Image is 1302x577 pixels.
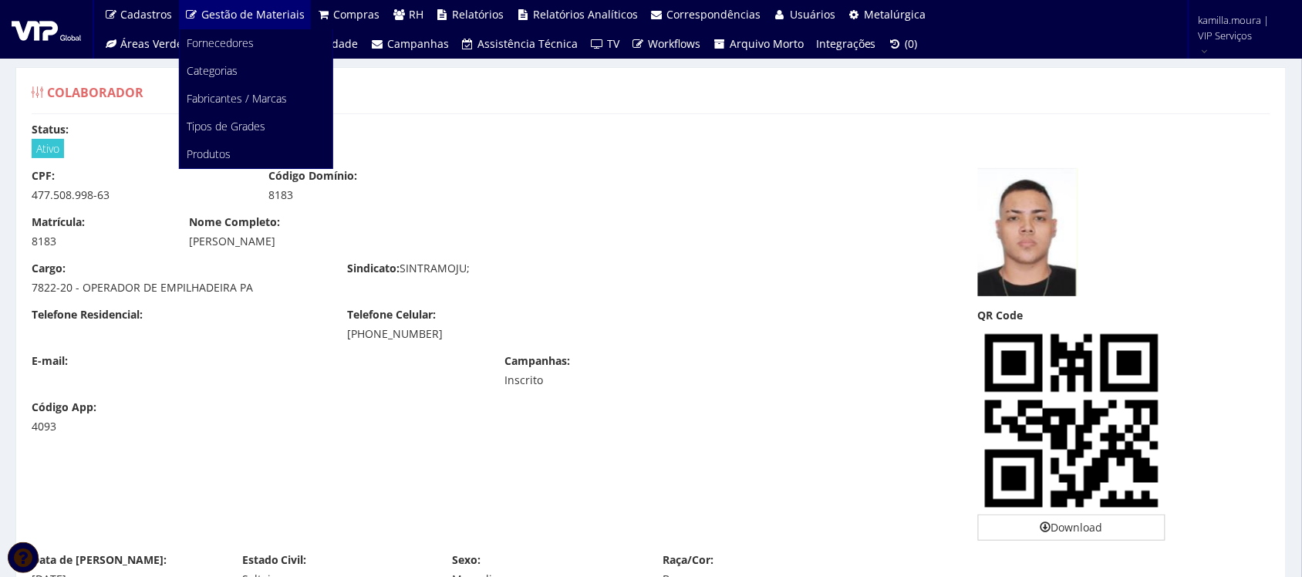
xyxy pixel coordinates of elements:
[32,122,69,137] label: Status:
[187,35,255,50] span: Fornecedores
[649,36,701,51] span: Workflows
[121,7,173,22] span: Cadastros
[607,36,619,51] span: TV
[865,7,926,22] span: Metalúrgica
[32,214,85,230] label: Matrícula:
[452,552,481,568] label: Sexo:
[32,307,143,322] label: Telefone Residencial:
[790,7,835,22] span: Usuários
[32,353,68,369] label: E-mail:
[187,147,231,161] span: Produtos
[365,29,456,59] a: Campanhas
[268,168,357,184] label: Código Domínio:
[32,552,167,568] label: Data de [PERSON_NAME]:
[180,29,332,57] a: Fornecedores
[121,36,189,51] span: Áreas Verdes
[882,29,924,59] a: (0)
[505,353,571,369] label: Campanhas:
[533,7,638,22] span: Relatórios Analíticos
[32,419,167,434] div: 4093
[268,187,482,203] div: 8183
[201,7,305,22] span: Gestão de Materiais
[180,113,332,140] a: Tipos de Grades
[387,36,449,51] span: Campanhas
[180,57,332,85] a: Categorias
[1199,12,1282,43] span: kamilla.moura | VIP Serviços
[47,84,143,101] span: Colaborador
[585,29,626,59] a: TV
[180,85,332,113] a: Fabricantes / Marcas
[453,7,504,22] span: Relatórios
[334,7,380,22] span: Compras
[730,36,804,51] span: Arquivo Morto
[98,29,195,59] a: Áreas Verdes
[32,234,167,249] div: 8183
[32,400,96,415] label: Código App:
[32,261,66,276] label: Cargo:
[32,280,324,295] div: 7822-20 - OPERADOR DE EMPILHADEIRA PA
[816,36,876,51] span: Integrações
[190,234,798,249] div: [PERSON_NAME]
[478,36,578,51] span: Assistência Técnica
[978,515,1165,541] a: Download
[626,29,707,59] a: Workflows
[663,552,713,568] label: Raça/Cor:
[347,326,639,342] div: [PHONE_NUMBER]
[187,91,288,106] span: Fabricantes / Marcas
[810,29,882,59] a: Integrações
[187,63,238,78] span: Categorias
[12,18,81,41] img: logo
[978,168,1078,296] img: victor-173989455067b4af16b45cb.JPG
[409,7,423,22] span: RH
[180,140,332,168] a: Produtos
[347,307,436,322] label: Telefone Celular:
[906,36,918,51] span: (0)
[32,139,64,158] span: Ativo
[505,373,719,388] div: Inscrito
[667,7,761,22] span: Correspondências
[32,168,55,184] label: CPF:
[707,29,811,59] a: Arquivo Morto
[190,214,281,230] label: Nome Completo:
[978,327,1165,515] img: eIiUoRQAAAABJRU5ErkJggg==
[242,552,307,568] label: Estado Civil:
[32,187,245,203] div: 477.508.998-63
[455,29,585,59] a: Assistência Técnica
[978,308,1024,323] label: QR Code
[336,261,651,280] div: SINTRAMOJU;
[347,261,400,276] label: Sindicato:
[187,119,266,133] span: Tipos de Grades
